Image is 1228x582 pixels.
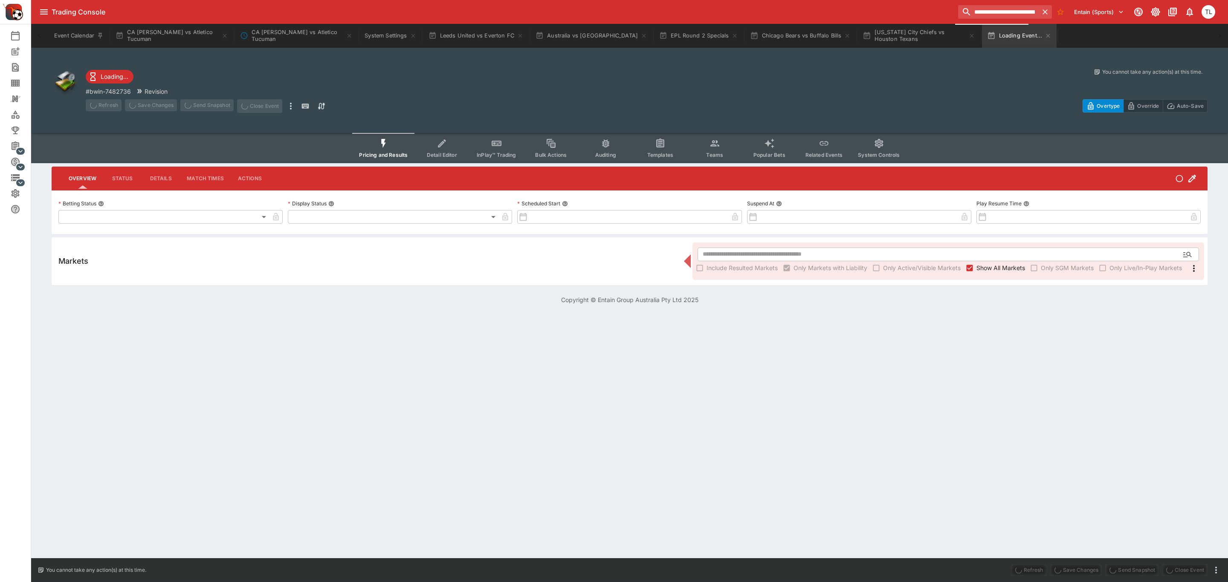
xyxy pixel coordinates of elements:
span: Only Active/Visible Markets [883,263,961,272]
button: Leeds United vs Everton FC [423,24,529,48]
p: Suspend At [747,200,774,207]
button: Override [1123,99,1163,112]
button: Match Times [180,168,231,189]
div: Start From [1083,99,1208,112]
img: PriceKinetics Logo [3,2,23,22]
p: Betting Status [58,200,96,207]
span: Include Resulted Markets [707,263,778,272]
button: System Settings [359,24,421,48]
span: InPlay™ Trading [477,152,516,158]
div: Event Calendar [10,31,34,41]
p: Override [1137,101,1159,110]
div: Trading Console [52,8,955,17]
button: Trent Lewis [1199,3,1218,21]
div: Template Search [10,78,34,88]
span: Only Live/In-Play Markets [1109,263,1182,272]
button: No Bookmarks [1054,5,1067,19]
div: Trent Lewis [1202,5,1215,19]
h5: Markets [58,256,88,266]
input: search [958,5,1038,19]
button: Details [142,168,180,189]
button: Toggle light/dark mode [1148,4,1163,20]
p: You cannot take any action(s) at this time. [1102,68,1202,76]
span: System Controls [858,152,900,158]
button: Auto-Save [1163,99,1208,112]
div: Infrastructure [10,173,34,183]
p: Copyright © Entain Group Australia Pty Ltd 2025 [31,295,1228,304]
button: Loading Event... [982,24,1057,48]
span: Pricing and Results [359,152,408,158]
button: [US_STATE] City Chiefs vs Houston Texans [857,24,980,48]
span: Popular Bets [753,152,785,158]
div: Tournaments [10,125,34,135]
span: Auditing [595,152,616,158]
button: Documentation [1165,4,1180,20]
button: Scheduled Start [562,201,568,207]
button: Betting Status [98,201,104,207]
button: Status [103,168,142,189]
div: Search [10,62,34,72]
div: Event type filters [352,133,907,163]
span: Detail Editor [427,152,457,158]
span: Teams [706,152,723,158]
p: Overtype [1097,101,1120,110]
button: EPL Round 2 Specials [654,24,743,48]
p: Loading... [101,72,128,81]
button: Play Resume Time [1023,201,1029,207]
div: New Event [10,46,34,57]
button: more [1211,565,1221,575]
p: Revision [145,87,168,96]
div: Help & Support [10,204,34,214]
p: Play Resume Time [976,200,1022,207]
span: Related Events [805,152,843,158]
p: You cannot take any action(s) at this time. [46,566,146,574]
div: Management [10,141,34,151]
div: Nexus Entities [10,94,34,104]
span: Bulk Actions [535,152,567,158]
button: Open [1180,247,1195,262]
button: Notifications [1182,4,1197,20]
span: Templates [647,152,673,158]
button: Chicago Bears vs Buffalo Bills [745,24,856,48]
div: Categories [10,109,34,120]
img: other.png [52,68,79,95]
button: CA Sarmiento vs Atletico Tucuman [235,24,358,48]
div: System Settings [10,188,34,199]
div: Sports Pricing [10,157,34,167]
button: Overtype [1083,99,1124,112]
svg: More [1189,263,1199,274]
button: Display Status [328,201,334,207]
button: Select Tenant [1069,5,1129,19]
button: Connected to PK [1131,4,1146,20]
p: Copy To Clipboard [86,87,131,96]
span: Show All Markets [976,263,1025,272]
p: Auto-Save [1177,101,1204,110]
button: Actions [231,168,269,189]
button: Suspend At [776,201,782,207]
button: more [286,99,296,113]
span: Only Markets with Liability [794,263,867,272]
p: Scheduled Start [517,200,560,207]
p: Display Status [288,200,327,207]
button: Overview [62,168,103,189]
button: Australia vs [GEOGRAPHIC_DATA] [530,24,652,48]
button: CA [PERSON_NAME] vs Atletico Tucuman [110,24,233,48]
button: open drawer [36,4,52,20]
button: Event Calendar [49,24,109,48]
span: Only SGM Markets [1041,263,1094,272]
